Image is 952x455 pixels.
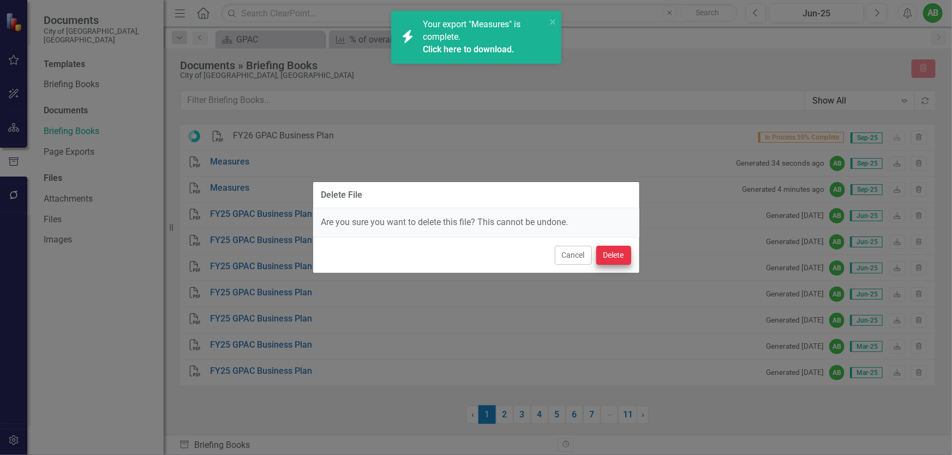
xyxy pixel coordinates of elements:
[423,19,543,56] span: Your export "Measures" is complete.
[555,246,592,265] button: Cancel
[596,246,631,265] button: Delete
[423,44,514,54] a: Click here to download.
[321,190,363,200] div: Delete File
[321,217,568,227] span: Are you sure you want to delete this file? This cannot be undone.
[549,15,557,28] button: close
